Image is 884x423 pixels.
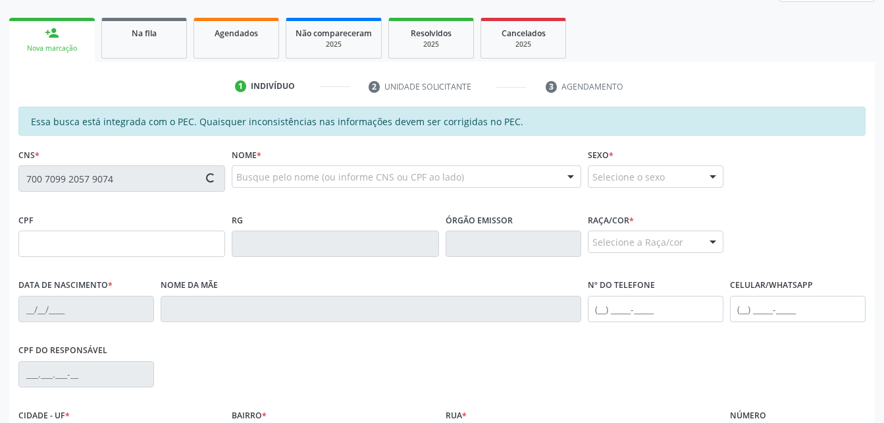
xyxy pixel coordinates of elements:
[132,28,157,39] span: Na fila
[18,341,107,361] label: CPF do responsável
[588,296,723,322] input: (__) _____-_____
[232,210,243,231] label: RG
[161,275,218,296] label: Nome da mãe
[18,275,113,296] label: Data de nascimento
[251,80,295,92] div: Indivíduo
[588,275,655,296] label: Nº do Telefone
[18,145,39,165] label: CNS
[411,28,452,39] span: Resolvidos
[296,40,372,49] div: 2025
[588,210,634,231] label: Raça/cor
[215,28,258,39] span: Agendados
[18,43,86,53] div: Nova marcação
[588,145,613,165] label: Sexo
[730,275,813,296] label: Celular/WhatsApp
[18,296,154,322] input: __/__/____
[398,40,464,49] div: 2025
[232,145,261,165] label: Nome
[18,107,866,136] div: Essa busca está integrada com o PEC. Quaisquer inconsistências nas informações devem ser corrigid...
[45,26,59,40] div: person_add
[592,170,665,184] span: Selecione o sexo
[296,28,372,39] span: Não compareceram
[235,80,247,92] div: 1
[18,361,154,387] input: ___.___.___-__
[236,170,464,184] span: Busque pelo nome (ou informe CNS ou CPF ao lado)
[446,210,513,231] label: Órgão emissor
[730,296,866,322] input: (__) _____-_____
[592,235,683,249] span: Selecione a Raça/cor
[502,28,546,39] span: Cancelados
[18,210,34,231] label: CPF
[490,40,556,49] div: 2025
